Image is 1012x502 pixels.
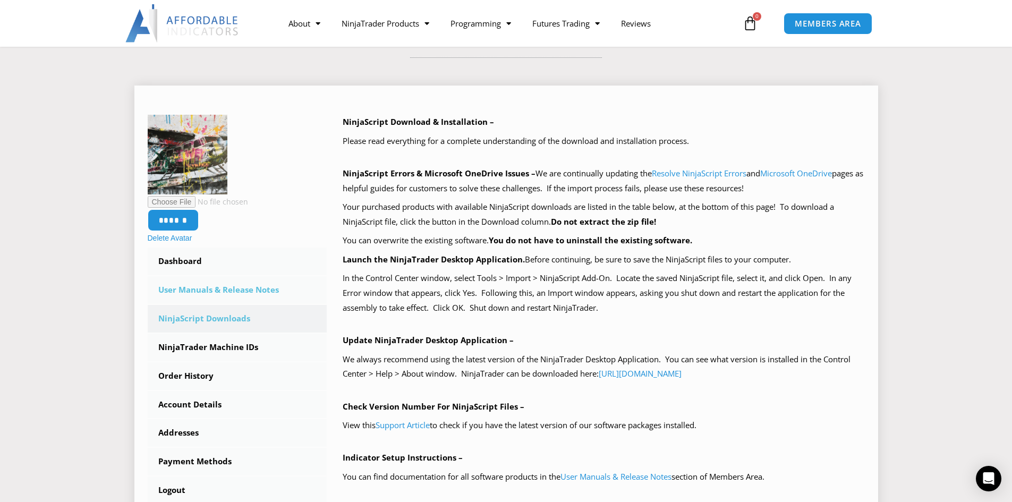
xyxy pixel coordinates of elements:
b: Indicator Setup Instructions – [343,452,463,463]
a: Resolve NinjaScript Errors [652,168,746,178]
a: Delete Avatar [148,234,192,242]
a: Account Details [148,391,327,419]
b: Check Version Number For NinjaScript Files – [343,401,524,412]
a: NinjaTrader Products [331,11,440,36]
b: Update NinjaTrader Desktop Application – [343,335,514,345]
p: View this to check if you have the latest version of our software packages installed. [343,418,865,433]
p: In the Control Center window, select Tools > Import > NinjaScript Add-On. Locate the saved NinjaS... [343,271,865,316]
a: User Manuals & Release Notes [148,276,327,304]
a: MEMBERS AREA [784,13,872,35]
b: NinjaScript Errors & Microsoft OneDrive Issues – [343,168,535,178]
b: Launch the NinjaTrader Desktop Application. [343,254,525,265]
a: Order History [148,362,327,390]
p: You can find documentation for all software products in the section of Members Area. [343,470,865,484]
a: Reviews [610,11,661,36]
nav: Menu [278,11,740,36]
a: [URL][DOMAIN_NAME] [599,368,682,379]
p: Before continuing, be sure to save the NinjaScript files to your computer. [343,252,865,267]
a: Payment Methods [148,448,327,475]
a: Programming [440,11,522,36]
img: LogoAI | Affordable Indicators – NinjaTrader [125,4,240,42]
a: NinjaScript Downloads [148,305,327,333]
b: You do not have to uninstall the existing software. [489,235,692,245]
span: MEMBERS AREA [795,20,861,28]
a: About [278,11,331,36]
a: Microsoft OneDrive [760,168,832,178]
a: 0 [727,8,773,39]
span: 0 [753,12,761,21]
a: Support Article [376,420,430,430]
p: Please read everything for a complete understanding of the download and installation process. [343,134,865,149]
a: Dashboard [148,248,327,275]
a: NinjaTrader Machine IDs [148,334,327,361]
a: Addresses [148,419,327,447]
a: Futures Trading [522,11,610,36]
p: We are continually updating the and pages as helpful guides for customers to solve these challeng... [343,166,865,196]
img: Plane-150x150.png [148,115,227,194]
b: Do not extract the zip file! [551,216,656,227]
p: You can overwrite the existing software. [343,233,865,248]
p: We always recommend using the latest version of the NinjaTrader Desktop Application. You can see ... [343,352,865,382]
a: User Manuals & Release Notes [560,471,671,482]
b: NinjaScript Download & Installation – [343,116,494,127]
div: Open Intercom Messenger [976,466,1001,491]
p: Your purchased products with available NinjaScript downloads are listed in the table below, at th... [343,200,865,229]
